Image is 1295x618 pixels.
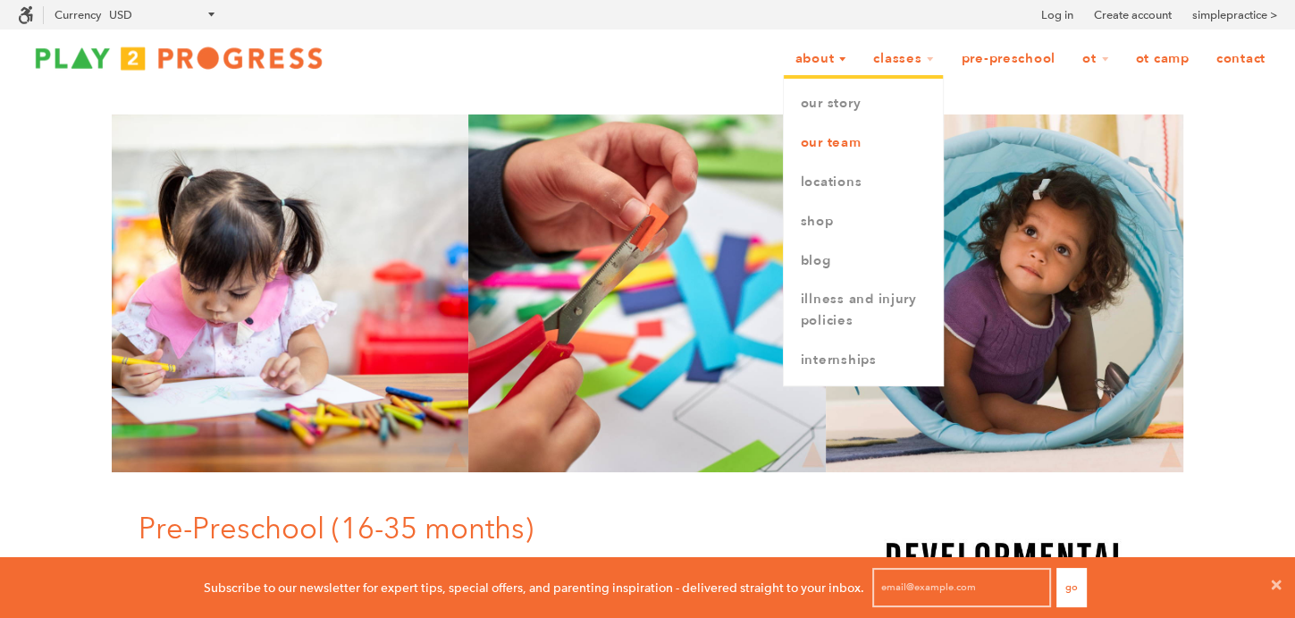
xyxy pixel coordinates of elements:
a: OT [1071,42,1121,76]
p: Subscribe to our newsletter for expert tips, special offers, and parenting inspiration - delivere... [204,578,864,597]
a: Our Story [784,84,943,123]
a: Pre-Preschool [949,42,1067,76]
a: Contact [1205,42,1277,76]
a: Locations [784,163,943,202]
a: Create account [1094,6,1172,24]
input: email@example.com [872,568,1051,607]
a: About [783,42,858,76]
label: Currency [55,8,101,21]
a: Shop [784,202,943,241]
h1: Pre-Preschool (16-35 months) [139,508,813,549]
button: Go [1056,568,1087,607]
img: Play2Progress logo [18,40,340,76]
a: Classes [862,42,946,76]
a: Illness and Injury Policies [784,280,943,341]
a: OT Camp [1124,42,1201,76]
a: Log in [1041,6,1073,24]
a: simplepractice > [1192,6,1277,24]
a: Our Team [784,123,943,163]
a: Blog [784,241,943,281]
a: Internships [784,341,943,380]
